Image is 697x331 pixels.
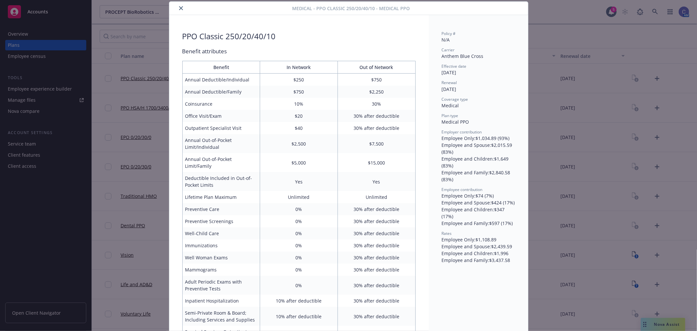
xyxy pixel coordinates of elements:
[292,5,410,12] span: Medical - PPO Classic 250/20/40/10 - Medical PPO
[442,69,515,76] div: [DATE]
[442,113,458,118] span: Plan type
[182,172,260,191] td: Deductible Included in Out-of-Pocket Limits
[182,276,260,295] td: Adult Periodic Exams with Preventive Tests
[182,61,260,74] th: Benefit
[442,187,483,192] span: Employee contribution
[338,191,415,203] td: Unlimited
[182,191,260,203] td: Lifetime Plan Maximum
[182,31,276,42] div: PPO Classic 250/20/40/10
[442,53,515,60] div: Anthem Blue Cross
[260,307,338,326] td: 10% after deductible
[182,86,260,98] td: Annual Deductible/Family
[442,250,515,257] div: Employee and Children : $1,996
[260,74,338,86] td: $250
[182,203,260,215] td: Preventive Care
[182,74,260,86] td: Annual Deductible/Individual
[442,96,468,102] span: Coverage type
[182,134,260,153] td: Annual Out-of-Pocket Limit/Individual
[182,215,260,227] td: Preventive Screenings
[260,134,338,153] td: $2,500
[182,122,260,134] td: Outpatient Specialist Visit
[442,102,515,109] div: Medical
[338,134,415,153] td: $7,500
[442,155,515,169] div: Employee and Children : $1,649 (83%)
[260,295,338,307] td: 10% after deductible
[260,153,338,172] td: $5,000
[260,86,338,98] td: $750
[442,118,515,125] div: Medical PPO
[338,215,415,227] td: 30% after deductible
[442,36,515,43] div: N/A
[260,61,338,74] th: In Network
[260,239,338,252] td: 0%
[442,231,452,236] span: Rates
[260,203,338,215] td: 0%
[442,31,456,36] span: Policy #
[338,98,415,110] td: 30%
[260,191,338,203] td: Unlimited
[260,122,338,134] td: $40
[182,295,260,307] td: Inpatient Hospitalization
[338,110,415,122] td: 30% after deductible
[182,98,260,110] td: Coinsurance
[182,47,416,56] div: Benefit attributes
[338,153,415,172] td: $15,000
[338,61,415,74] th: Out of Network
[442,257,515,264] div: Employee and Family : $3,437.58
[260,215,338,227] td: 0%
[182,110,260,122] td: Office Visit/Exam
[182,227,260,239] td: Well-Child Care
[338,172,415,191] td: Yes
[338,276,415,295] td: 30% after deductible
[442,169,515,183] div: Employee and Family : $2,840.58 (83%)
[442,192,515,199] div: Employee Only : $74 (7%)
[338,295,415,307] td: 30% after deductible
[338,264,415,276] td: 30% after deductible
[442,47,455,53] span: Carrier
[442,206,515,220] div: Employee and Children : $347 (17%)
[338,86,415,98] td: $2,250
[442,220,515,227] div: Employee and Family : $597 (17%)
[442,129,482,135] span: Employer contribution
[338,307,415,326] td: 30% after deductible
[442,142,515,155] div: Employee and Spouse : $2,015.59 (83%)
[338,227,415,239] td: 30% after deductible
[338,122,415,134] td: 30% after deductible
[442,236,515,243] div: Employee Only : $1,108.89
[260,98,338,110] td: 10%
[260,264,338,276] td: 0%
[182,264,260,276] td: Mammograms
[182,252,260,264] td: Well Woman Exams
[260,252,338,264] td: 0%
[442,135,515,142] div: Employee Only : $1,034.89 (93%)
[442,199,515,206] div: Employee and Spouse : $424 (17%)
[260,227,338,239] td: 0%
[260,110,338,122] td: $20
[338,203,415,215] td: 30% after deductible
[260,276,338,295] td: 0%
[177,4,185,12] button: close
[182,307,260,326] td: Semi-Private Room & Board; Including Services and Supplies
[338,252,415,264] td: 30% after deductible
[338,74,415,86] td: $750
[182,239,260,252] td: Immunizations
[338,239,415,252] td: 30% after deductible
[442,63,467,69] span: Effective date
[182,153,260,172] td: Annual Out-of-Pocket Limit/Family
[442,80,457,85] span: Renewal
[442,243,515,250] div: Employee and Spouse : $2,439.59
[260,172,338,191] td: Yes
[442,86,515,93] div: [DATE]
